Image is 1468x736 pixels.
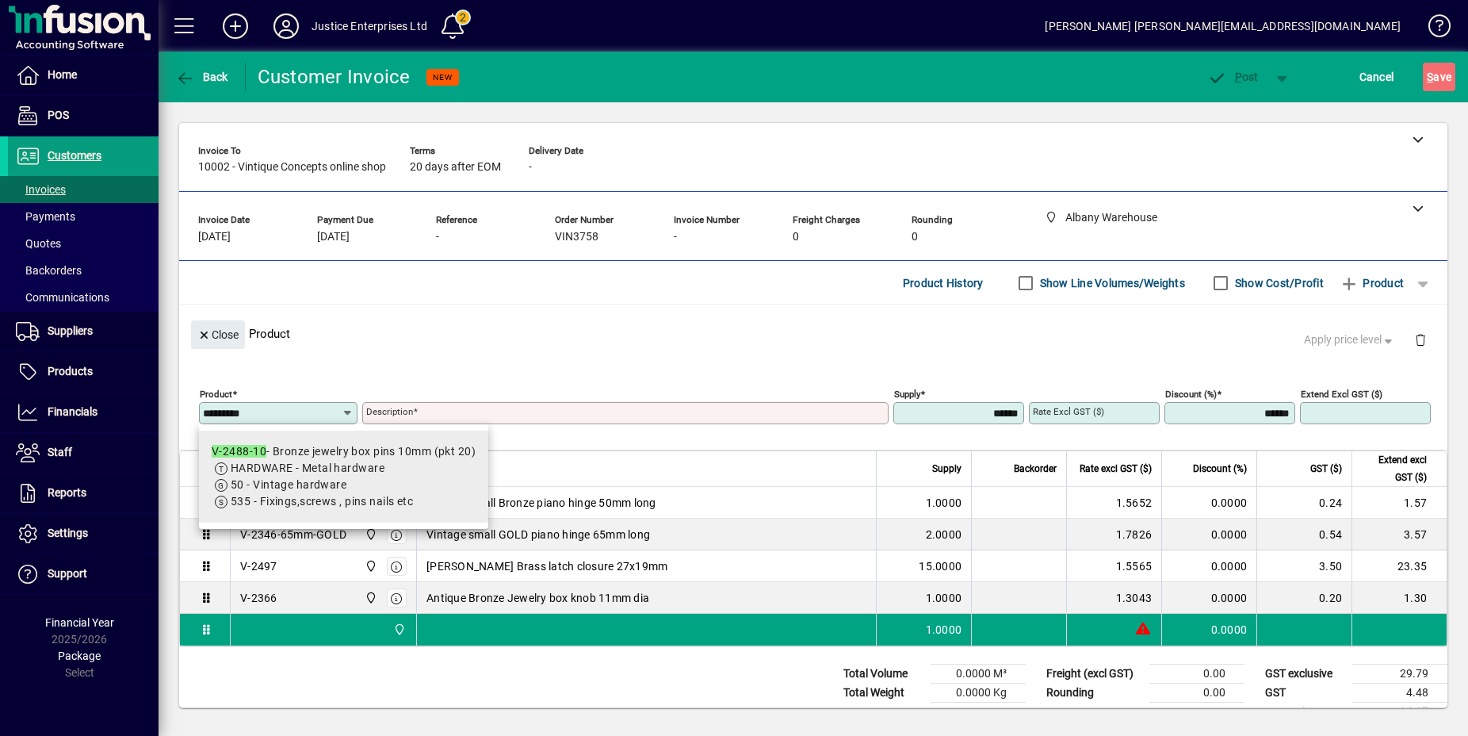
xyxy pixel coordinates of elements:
span: P [1235,71,1242,83]
a: Payments [8,203,159,230]
span: Payments [16,210,75,223]
td: 1.57 [1351,487,1447,519]
span: S [1427,71,1433,83]
span: POS [48,109,69,121]
span: HARDWARE - Metal hardware [231,462,384,474]
span: ost [1207,71,1259,83]
span: 15.0000 [919,558,961,574]
span: NEW [433,72,453,82]
span: Products [48,365,93,378]
span: Suppliers [48,324,93,337]
a: Invoices [8,176,159,203]
span: 0 [793,231,799,243]
span: [PERSON_NAME] Brass latch closure 27x19mm [426,558,667,574]
span: [DATE] [198,231,231,243]
a: Settings [8,514,159,554]
span: Extend excl GST ($) [1362,451,1427,486]
app-page-header-button: Back [159,63,246,91]
button: Add [210,12,261,40]
span: Home [48,68,77,81]
a: Support [8,554,159,594]
label: Show Line Volumes/Weights [1037,275,1185,291]
span: 535 - Fixings,screws , pins nails etc [231,495,413,508]
td: GST inclusive [1257,703,1352,723]
td: 0.0000 Kg [931,684,1026,703]
mat-label: Description [366,406,413,417]
td: 0.54 [1256,519,1351,550]
a: Financials [8,393,159,432]
mat-label: Supply [894,389,920,400]
span: Package [58,650,101,662]
a: Reports [8,473,159,513]
td: 23.35 [1351,550,1447,582]
span: Financials [48,405,97,418]
span: Quotes [16,237,61,250]
span: Reports [48,486,86,499]
a: Home [8,56,159,95]
td: GST exclusive [1257,665,1352,684]
span: Close [197,322,239,348]
span: ave [1427,64,1451,90]
app-page-header-button: Delete [1401,332,1439,347]
button: Close [191,320,245,349]
span: Backorder [1014,460,1057,477]
div: 1.5565 [1076,558,1152,574]
td: Total Volume [835,665,931,684]
td: 0.0000 [1161,519,1256,550]
button: Post [1199,63,1267,91]
button: Back [171,63,232,91]
div: V-2497 [240,558,277,574]
mat-label: Discount (%) [1165,389,1217,400]
span: - [529,161,532,174]
span: Albany Warehouse [361,589,379,607]
td: Total Weight [835,684,931,703]
span: GST ($) [1310,460,1342,477]
span: Support [48,567,87,580]
mat-label: Rate excl GST ($) [1033,406,1104,417]
span: 50 - Vintage hardware [231,478,346,491]
td: 29.79 [1352,665,1447,684]
span: 1.0000 [926,590,962,606]
span: Antique Bronze Jewelry box knob 11mm dia [426,590,649,606]
button: Delete [1401,320,1439,358]
div: Customer Invoice [258,64,411,90]
mat-option: V-2488-10 - Bronze jewelry box pins 10mm (pkt 20) [199,431,488,523]
span: Vintage small GOLD piano hinge 65mm long [426,527,650,542]
td: 0.24 [1256,487,1351,519]
td: Freight (excl GST) [1038,665,1149,684]
span: Product History [903,270,984,296]
span: Rate excl GST ($) [1080,460,1152,477]
td: GST [1257,684,1352,703]
div: 1.7826 [1076,527,1152,542]
td: 0.0000 [1161,550,1256,582]
td: 3.50 [1256,550,1351,582]
button: Apply price level [1298,326,1402,355]
span: Invoices [16,183,66,196]
span: 0 [912,231,918,243]
app-page-header-button: Close [187,327,249,341]
div: - Bronze jewelry box pins 10mm (pkt 20) [212,443,476,460]
div: Product [179,305,1447,362]
span: Financial Year [45,616,114,629]
span: - [436,231,439,243]
a: Products [8,352,159,392]
button: Profile [261,12,312,40]
div: 1.5652 [1076,495,1152,511]
span: Cancel [1359,64,1394,90]
span: Albany Warehouse [361,526,379,543]
mat-label: Extend excl GST ($) [1301,389,1382,400]
span: Albany Warehouse [389,621,407,638]
span: [DATE] [317,231,350,243]
button: Save [1423,63,1455,91]
button: Cancel [1355,63,1398,91]
td: Rounding [1038,684,1149,703]
td: 0.0000 [1161,582,1256,614]
span: Discount (%) [1193,460,1247,477]
span: Settings [48,527,88,539]
span: 1.0000 [926,495,962,511]
td: 34.27 [1352,703,1447,723]
td: 3.57 [1351,519,1447,550]
td: 0.0000 M³ [931,665,1026,684]
td: 0.00 [1149,684,1244,703]
span: 20 days after EOM [410,161,501,174]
